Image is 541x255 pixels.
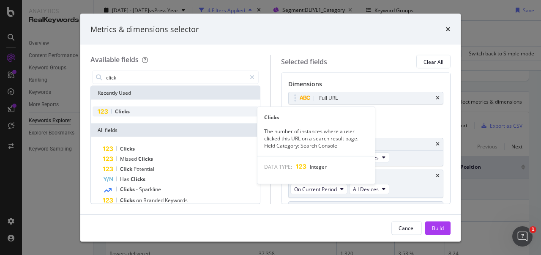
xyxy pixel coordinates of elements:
[105,71,246,84] input: Search by field name
[134,165,154,173] span: Potential
[288,92,444,104] div: Full URLtimes
[120,197,136,204] span: Clicks
[120,165,134,173] span: Click
[165,197,188,204] span: Keywords
[143,197,165,204] span: Branded
[512,226,533,247] iframe: Intercom live chat
[425,221,451,235] button: Build
[91,86,260,100] div: Recently Used
[319,203,328,212] div: CTR
[115,108,130,115] span: Clicks
[353,185,379,192] span: All Devices
[257,127,375,149] div: The number of instances where a user clicked this URL on a search result page. Field Category: Se...
[120,175,131,183] span: Has
[416,55,451,69] button: Clear All
[138,155,153,162] span: Clicks
[80,14,461,241] div: modal
[445,24,451,35] div: times
[399,224,415,231] div: Cancel
[90,55,139,64] div: Available fields
[349,184,389,194] button: All Devices
[90,24,199,35] div: Metrics & dimensions selector
[288,201,444,230] div: CTRtimes
[294,185,337,192] span: On Current Period
[131,175,145,183] span: Clicks
[120,155,138,162] span: Missed
[436,173,440,178] div: times
[136,186,139,193] span: -
[264,163,292,170] span: DATA TYPE:
[281,57,327,66] div: Selected fields
[310,163,327,170] span: Integer
[120,145,135,152] span: Clicks
[530,226,536,233] span: 1
[91,123,260,137] div: All fields
[436,142,440,147] div: times
[136,197,143,204] span: on
[257,113,375,121] div: Clicks
[120,186,136,193] span: Clicks
[319,94,338,102] div: Full URL
[391,221,422,235] button: Cancel
[288,80,444,92] div: Dimensions
[290,184,347,194] button: On Current Period
[139,186,161,193] span: Sparkline
[432,224,444,231] div: Build
[436,96,440,101] div: times
[424,58,443,65] div: Clear All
